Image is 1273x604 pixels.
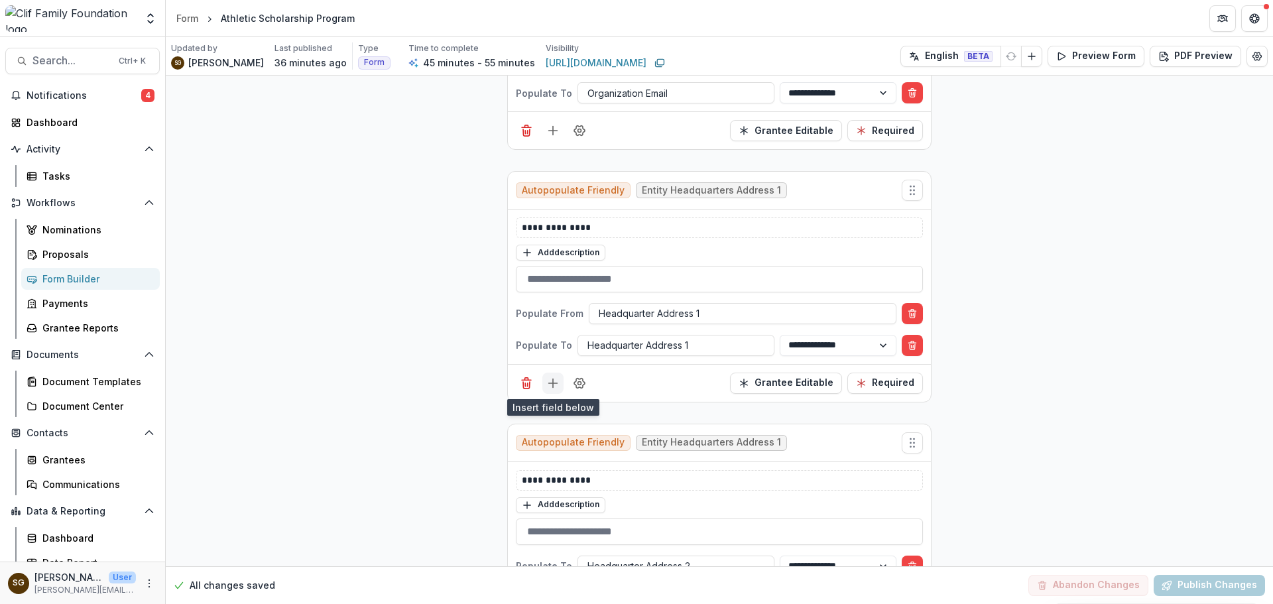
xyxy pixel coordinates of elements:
[141,575,157,591] button: More
[190,579,275,593] p: All changes saved
[21,243,160,265] a: Proposals
[542,373,564,394] button: Add field
[21,449,160,471] a: Grantees
[21,527,160,549] a: Dashboard
[847,373,923,394] button: Required
[516,306,583,320] p: Populate From
[569,120,590,141] button: Field Settings
[516,497,605,513] button: Adddescription
[34,584,136,596] p: [PERSON_NAME][EMAIL_ADDRESS][DOMAIN_NAME]
[42,531,149,545] div: Dashboard
[42,477,149,491] div: Communications
[902,180,923,201] button: Move field
[27,506,139,517] span: Data & Reporting
[546,42,579,54] p: Visibility
[364,58,385,67] span: Form
[5,5,136,32] img: Clif Family Foundation logo
[902,82,923,103] button: Delete condition
[171,42,217,54] p: Updated by
[188,56,264,70] p: [PERSON_NAME]
[5,111,160,133] a: Dashboard
[21,268,160,290] a: Form Builder
[1209,5,1236,32] button: Partners
[730,373,842,394] button: Read Only Toggle
[1241,5,1268,32] button: Get Help
[42,272,149,286] div: Form Builder
[21,165,160,187] a: Tasks
[408,42,479,54] p: Time to complete
[21,219,160,241] a: Nominations
[5,501,160,522] button: Open Data & Reporting
[27,428,139,439] span: Contacts
[542,120,564,141] button: Add field
[522,185,625,196] span: Autopopulate Friendly
[902,556,923,577] button: Delete condition
[27,115,149,129] div: Dashboard
[274,56,347,70] p: 36 minutes ago
[642,185,781,196] span: Entity Headquarters Address 1
[27,349,139,361] span: Documents
[5,422,160,444] button: Open Contacts
[42,556,149,570] div: Data Report
[423,56,535,70] p: 45 minutes - 55 minutes
[1154,575,1265,596] button: Publish Changes
[27,198,139,209] span: Workflows
[1246,46,1268,67] button: Edit Form Settings
[171,9,204,28] a: Form
[109,572,136,583] p: User
[516,245,605,261] button: Adddescription
[221,11,355,25] div: Athletic Scholarship Program
[1021,46,1042,67] button: Add Language
[642,437,781,448] span: Entity Headquarters Address 1
[42,321,149,335] div: Grantee Reports
[900,46,1001,67] button: English BETA
[5,192,160,213] button: Open Workflows
[516,338,572,352] p: Populate To
[516,373,537,394] button: Delete field
[42,375,149,389] div: Document Templates
[42,453,149,467] div: Grantees
[5,344,160,365] button: Open Documents
[1000,46,1022,67] button: Refresh Translation
[5,85,160,106] button: Notifications4
[516,559,572,573] p: Populate To
[34,570,103,584] p: [PERSON_NAME]
[174,60,182,66] div: Sarah Grady
[5,48,160,74] button: Search...
[141,89,154,102] span: 4
[730,120,842,141] button: Read Only Toggle
[42,296,149,310] div: Payments
[569,373,590,394] button: Field Settings
[42,399,149,413] div: Document Center
[21,552,160,574] a: Data Report
[274,42,332,54] p: Last published
[171,9,360,28] nav: breadcrumb
[42,169,149,183] div: Tasks
[42,247,149,261] div: Proposals
[358,42,379,54] p: Type
[27,90,141,101] span: Notifications
[21,292,160,314] a: Payments
[21,473,160,495] a: Communications
[516,120,537,141] button: Delete field
[116,54,149,68] div: Ctrl + K
[27,144,139,155] span: Activity
[1150,46,1241,67] button: PDF Preview
[516,86,572,100] p: Populate To
[902,303,923,324] button: Delete condition
[176,11,198,25] div: Form
[522,437,625,448] span: Autopopulate Friendly
[21,395,160,417] a: Document Center
[902,432,923,453] button: Move field
[5,139,160,160] button: Open Activity
[1028,575,1148,596] button: Abandon Changes
[1048,46,1144,67] button: Preview Form
[32,54,111,67] span: Search...
[546,56,646,70] a: [URL][DOMAIN_NAME]
[21,371,160,393] a: Document Templates
[141,5,160,32] button: Open entity switcher
[42,223,149,237] div: Nominations
[21,317,160,339] a: Grantee Reports
[652,55,668,71] button: Copy link
[13,579,25,587] div: Sarah Grady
